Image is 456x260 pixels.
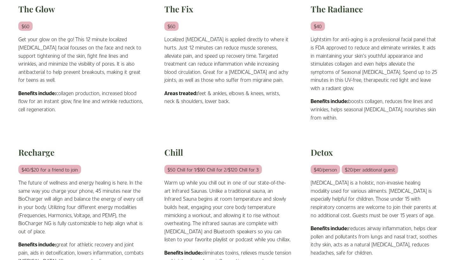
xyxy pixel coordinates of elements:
[311,165,340,174] em: $40/person
[18,90,56,96] strong: Benefits include:
[18,165,81,174] em: $40/$20 for a friend to join
[164,89,292,105] p: feet & ankles, elbows & knees, wrists, neck & shoulders, lower back.
[164,22,179,31] em: $60
[164,3,292,14] h2: The Fix
[164,147,292,158] h2: Chill
[164,90,198,96] strong: Areas treated:
[18,35,146,84] p: Get your glow on the go! This 12 minute localized [MEDICAL_DATA] facial focuses on the face and n...
[311,22,325,31] em: $40
[18,3,146,14] h2: The Glow
[18,89,146,114] p: collagen production, increased blood flow for an instant glow, fine line and wrinkle reductions, ...
[311,3,438,14] h2: The Radiance
[311,35,438,92] p: Lightstim for anti-aging is a professional facial panel that is FDA approved to reduce and elimin...
[342,165,398,174] em: $20/per additional guest
[164,35,292,84] p: Localized [MEDICAL_DATA] is applied directly to where it hurts. Just 12 minutes can reduce muscle...
[311,98,348,104] strong: Benefits include:
[18,147,146,158] h2: Recharge
[164,179,292,244] p: Warm up while you chill out in one of our state-of-the-art Infrared Saunas. Unlike a traditional ...
[311,225,348,231] strong: Benefits include:
[18,22,33,31] em: $60
[311,179,438,219] p: [MEDICAL_DATA] is a holistic, non-invasive healing modality used for various ailments. [MEDICAL_D...
[311,147,438,158] h2: Detox
[311,224,438,257] p: reduces airway inflammation, helps clear pollen and pollutants from lungs and nasal tract, soothe...
[18,179,146,235] p: The future of wellness and energy healing is here. In the same way you charge your phone, 45 minu...
[311,97,438,121] p: boosts collagen, reduces fine lines and wrinkles, helps seasonal [MEDICAL_DATA], nourishes skin f...
[164,249,202,256] strong: Benefits include:
[18,241,56,248] strong: Benefits include:
[164,165,262,174] em: $50 Chill for 1/$90 Chill for 2/$120 Chill for 3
